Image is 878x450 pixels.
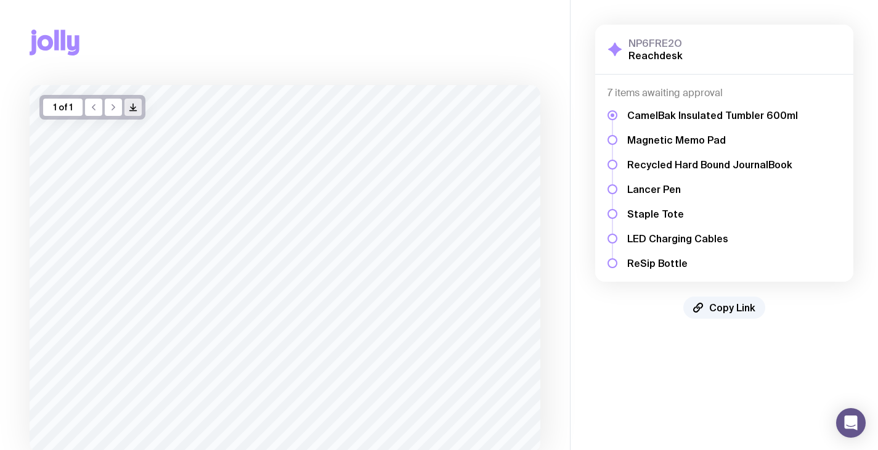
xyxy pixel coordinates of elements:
h5: Recycled Hard Bound JournalBook [627,158,798,171]
h3: NP6FRE2O [628,37,683,49]
h5: LED Charging Cables [627,232,798,245]
h5: ReSip Bottle [627,257,798,269]
h5: CamelBak Insulated Tumbler 600ml [627,109,798,121]
g: /> /> [130,104,137,111]
span: Copy Link [709,301,755,314]
h5: Staple Tote [627,208,798,220]
h4: 7 items awaiting approval [608,87,841,99]
div: Open Intercom Messenger [836,408,866,438]
button: />/> [124,99,142,116]
h2: Reachdesk [628,49,683,62]
button: Copy Link [683,297,765,319]
h5: Lancer Pen [627,183,798,195]
h5: Magnetic Memo Pad [627,134,798,146]
div: 1 of 1 [43,99,83,116]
